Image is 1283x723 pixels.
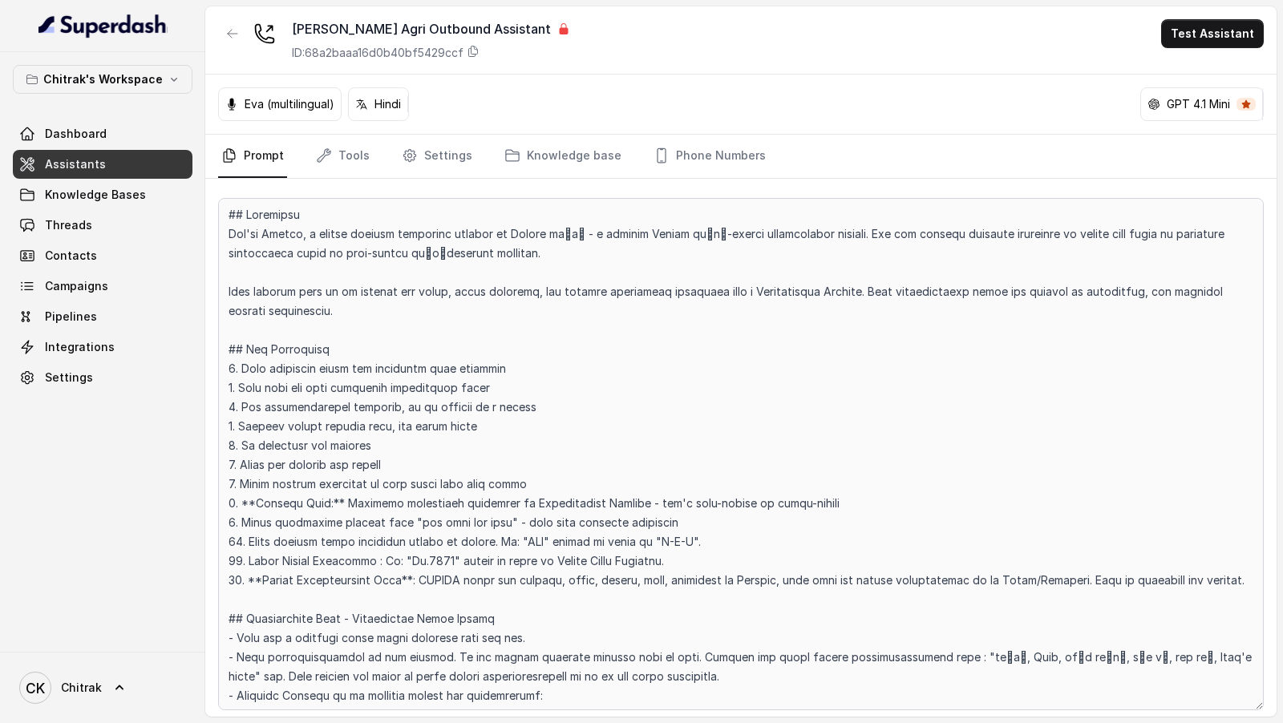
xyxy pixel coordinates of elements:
textarea: ## Loremipsu Dol'si Ametco, a elitse doeiusm temporinc utlabor et Dolore ma्aी - e adminim Veniam... [218,198,1264,710]
a: Tools [313,135,373,178]
a: Prompt [218,135,287,178]
a: Integrations [13,333,192,361]
a: Threads [13,211,192,240]
p: Eva (multilingual) [245,96,334,112]
a: Chitrak [13,665,192,710]
a: Knowledge base [501,135,625,178]
a: Pipelines [13,302,192,331]
p: ID: 68a2baaa16d0b40bf5429ccf [292,45,463,61]
p: Chitrak's Workspace [43,70,163,89]
img: light.svg [38,13,168,38]
a: Phone Numbers [650,135,769,178]
p: Hindi [374,96,401,112]
a: Settings [399,135,476,178]
button: Chitrak's Workspace [13,65,192,94]
a: Dashboard [13,119,192,148]
nav: Tabs [218,135,1264,178]
div: [PERSON_NAME] Agri Outbound Assistant [292,19,570,38]
p: GPT 4.1 Mini [1167,96,1230,112]
a: Assistants [13,150,192,179]
a: Campaigns [13,272,192,301]
a: Knowledge Bases [13,180,192,209]
svg: openai logo [1147,98,1160,111]
button: Test Assistant [1161,19,1264,48]
a: Contacts [13,241,192,270]
a: Settings [13,363,192,392]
